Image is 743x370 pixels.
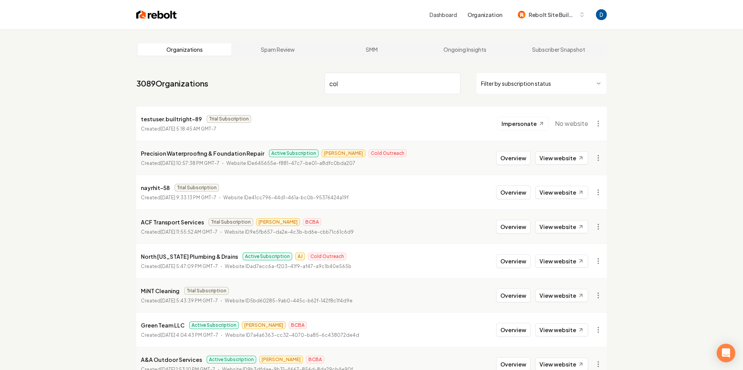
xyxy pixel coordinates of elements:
[175,184,219,192] span: Trial Subscription
[184,287,229,295] span: Trial Subscription
[259,356,303,363] span: [PERSON_NAME]
[535,323,588,336] a: View website
[496,254,531,268] button: Overview
[161,298,218,304] time: [DATE] 5:43:39 PM GMT-7
[141,331,218,339] p: Created
[463,8,507,22] button: Organization
[141,321,185,330] p: Green Team LLC
[322,149,365,157] span: [PERSON_NAME]
[256,218,300,226] span: [PERSON_NAME]
[141,252,238,261] p: North [US_STATE] Plumbing & Drains
[161,332,218,338] time: [DATE] 4:04:43 PM GMT-7
[138,43,231,56] a: Organizations
[207,356,256,363] span: Active Subscription
[717,344,735,362] div: Open Intercom Messenger
[497,117,549,131] button: Impersonate
[141,114,202,124] p: testuser.builtright-89
[207,115,251,123] span: Trial Subscription
[535,151,588,165] a: View website
[161,195,216,200] time: [DATE] 9:33:13 PM GMT-7
[368,149,407,157] span: Cold Outreach
[141,125,216,133] p: Created
[141,160,219,167] p: Created
[136,9,177,20] img: Rebolt Logo
[308,253,346,260] span: Cold Outreach
[161,229,217,235] time: [DATE] 11:55:52 AM GMT-7
[161,160,219,166] time: [DATE] 10:57:38 PM GMT-7
[555,119,588,128] span: No website
[141,194,216,202] p: Created
[303,218,321,226] span: BCBA
[535,220,588,233] a: View website
[496,289,531,302] button: Overview
[136,78,208,89] a: 3089Organizations
[496,151,531,165] button: Overview
[243,253,292,260] span: Active Subscription
[518,11,526,19] img: Rebolt Site Builder
[502,120,537,127] span: Impersonate
[141,217,204,227] p: ACF Transport Services
[242,321,286,329] span: [PERSON_NAME]
[225,263,351,270] p: Website ID ad7ecc6a-f203-41f9-af47-a9c1b40e565b
[226,160,355,167] p: Website ID e645655e-f881-47c7-be01-a8dfc0bda207
[161,126,216,132] time: [DATE] 5:18:45 AM GMT-7
[535,255,588,268] a: View website
[529,11,576,19] span: Rebolt Site Builder
[596,9,607,20] button: Open user button
[269,149,318,157] span: Active Subscription
[289,321,307,329] span: BCBA
[225,297,353,305] p: Website ID 5bd60285-9ab0-445c-b62f-142f8c1f4d9e
[496,220,531,234] button: Overview
[535,186,588,199] a: View website
[225,331,359,339] p: Website ID 7a4a6363-cc32-4070-ba85-6c438072de4d
[224,228,354,236] p: Website ID 9e5fb657-da2e-4c3b-bd6e-cbb71c61c6d9
[535,289,588,302] a: View website
[141,263,218,270] p: Created
[223,194,349,202] p: Website ID e41cc796-44d1-461a-bc0b-95376424a19f
[418,43,512,56] a: Ongoing Insights
[596,9,607,20] img: David Rice
[325,43,418,56] a: SMM
[306,356,324,363] span: BCBA
[496,323,531,337] button: Overview
[141,355,202,364] p: A&A Outdoor Services
[324,73,461,94] input: Search by name or ID
[430,11,457,19] a: Dashboard
[496,185,531,199] button: Overview
[141,228,217,236] p: Created
[141,286,180,295] p: MiNT Cleaning
[295,253,305,260] span: AJ
[161,263,218,269] time: [DATE] 5:47:09 PM GMT-7
[141,183,170,192] p: nayrhit-58
[141,149,264,158] p: Precision Waterproofing & Foundation Repair
[141,297,218,305] p: Created
[209,218,253,226] span: Trial Subscription
[512,43,605,56] a: Subscriber Snapshot
[231,43,325,56] a: Spam Review
[189,321,239,329] span: Active Subscription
